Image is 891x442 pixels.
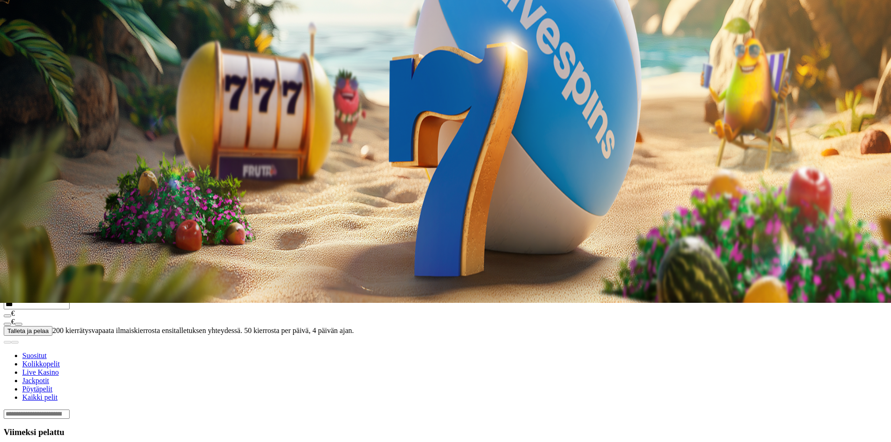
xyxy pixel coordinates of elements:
a: Kolikkopelit [22,360,60,368]
header: Lobby [4,336,887,419]
span: Talleta ja pelaa [7,327,49,334]
span: 200 kierrätysvapaata ilmaiskierrosta ensitalletuksen yhteydessä. 50 kierrosta per päivä, 4 päivän... [52,327,354,334]
a: Kaikki pelit [22,393,58,401]
nav: Lobby [4,336,887,402]
button: eye icon [4,314,11,317]
h3: Viimeksi pelattu [4,427,887,437]
a: Pöytäpelit [22,385,52,393]
a: Jackpotit [22,377,49,384]
button: plus icon [15,323,22,326]
button: minus icon [4,323,11,326]
button: next slide [11,341,19,344]
button: Talleta ja pelaa [4,326,52,336]
span: € [11,309,15,317]
a: Suositut [22,352,46,359]
input: Search [4,410,70,419]
span: € [11,318,15,326]
a: Live Kasino [22,368,59,376]
button: prev slide [4,341,11,344]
